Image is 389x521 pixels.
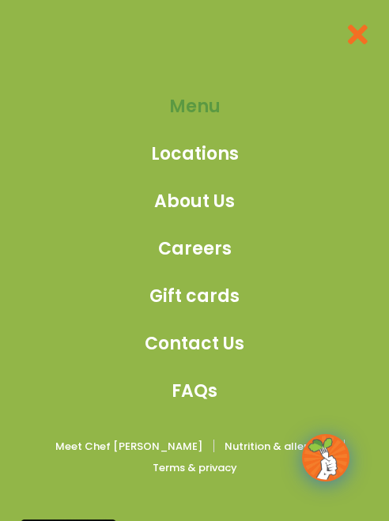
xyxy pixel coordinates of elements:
[158,236,232,262] span: Careers
[169,93,221,119] span: Menu
[145,283,244,309] a: Gift cards
[145,330,244,357] a: Contact Us
[172,378,217,404] span: FAQs
[145,141,244,167] a: Locations
[153,457,237,478] a: Terms & privacy
[145,378,244,404] a: FAQs
[154,188,235,214] span: About Us
[145,93,244,119] a: Menu
[149,283,240,309] span: Gift cards
[151,141,239,167] span: Locations
[145,188,244,214] a: About Us
[55,436,202,457] a: Meet Chef [PERSON_NAME]
[145,236,244,262] a: Careers
[304,436,348,480] img: wpChatIcon
[225,436,333,457] a: Nutrition & allergens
